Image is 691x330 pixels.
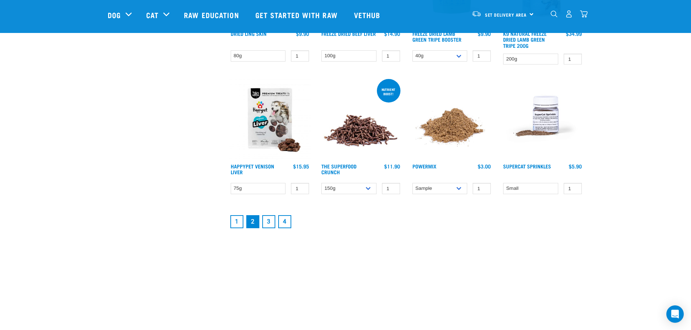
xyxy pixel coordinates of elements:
[278,215,291,228] a: Goto page 4
[503,32,547,46] a: K9 Natural Freeze Dried Lamb Green Tripe 200g
[473,183,491,194] input: 1
[229,214,584,230] nav: pagination
[564,54,582,65] input: 1
[382,50,400,62] input: 1
[231,165,274,173] a: Happypet Venison Liver
[384,31,400,37] div: $14.90
[485,13,527,16] span: Set Delivery Area
[108,9,121,20] a: Dog
[320,78,402,160] img: 1311 Superfood Crunch 01
[231,32,267,35] a: Dried Ling Skin
[177,0,248,29] a: Raw Education
[551,11,558,17] img: home-icon-1@2x.png
[246,215,259,228] a: Page 2
[382,183,400,194] input: 1
[321,32,376,35] a: Freeze Dried Beef Liver
[377,84,400,99] div: nutrient boost!
[666,305,684,323] div: Open Intercom Messenger
[262,215,275,228] a: Goto page 3
[291,50,309,62] input: 1
[296,31,309,37] div: $9.90
[291,183,309,194] input: 1
[503,165,551,167] a: Supercat Sprinkles
[569,163,582,169] div: $5.90
[293,163,309,169] div: $15.95
[411,78,493,160] img: Pile Of PowerMix For Pets
[472,11,481,17] img: van-moving.png
[321,165,357,173] a: The Superfood Crunch
[473,50,491,62] input: 1
[564,183,582,194] input: 1
[384,163,400,169] div: $11.90
[347,0,390,29] a: Vethub
[580,10,588,18] img: home-icon@2x.png
[248,0,347,29] a: Get started with Raw
[478,163,491,169] div: $3.00
[146,9,159,20] a: Cat
[230,215,243,228] a: Goto page 1
[501,78,584,160] img: Plastic Container of SuperCat Sprinkles With Product Shown Outside Of The Bottle
[566,31,582,37] div: $34.99
[229,78,311,160] img: Happy Pet Venison Liver New Package
[478,31,491,37] div: $9.90
[412,165,436,167] a: Powermix
[565,10,573,18] img: user.png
